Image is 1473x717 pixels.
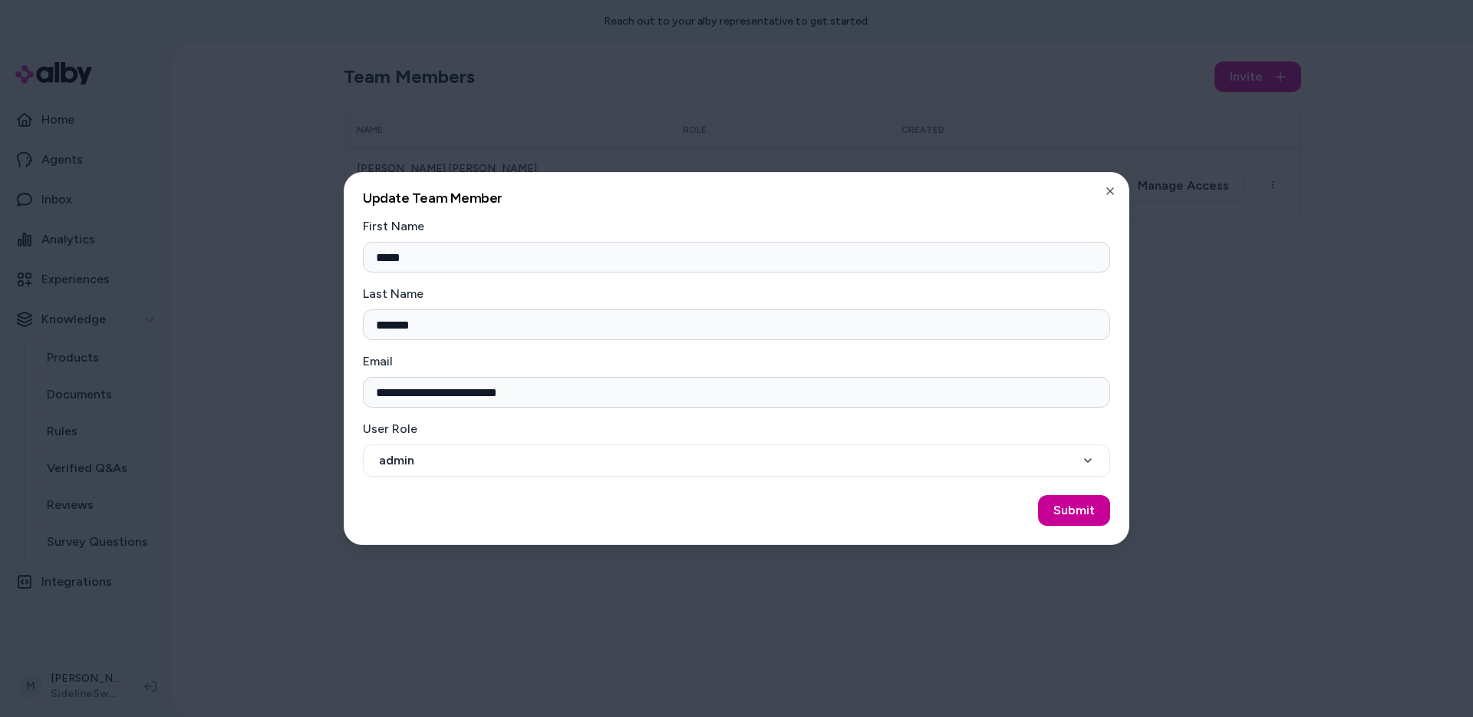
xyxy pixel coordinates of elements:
[363,421,417,436] label: User Role
[1038,495,1110,526] button: Submit
[363,219,424,233] label: First Name
[363,191,1110,205] h2: Update Team Member
[363,354,393,368] label: Email
[363,286,423,301] label: Last Name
